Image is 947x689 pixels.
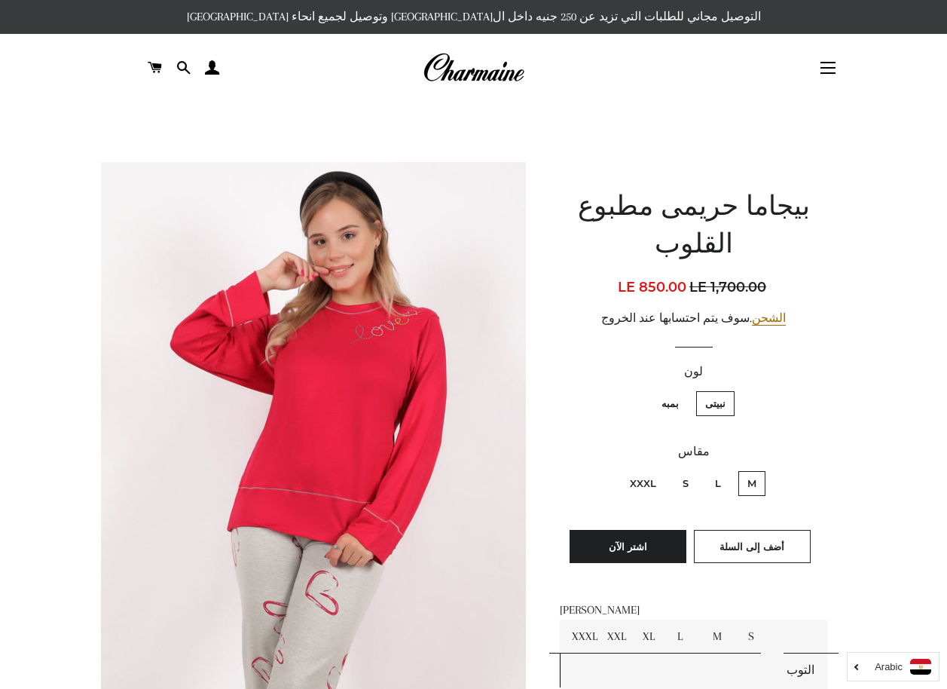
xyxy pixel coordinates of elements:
[875,662,903,672] i: Arabic
[689,277,770,298] span: LE 1,700.00
[674,471,698,496] label: S
[855,659,931,675] a: Arabic
[696,391,735,416] label: نبيتى
[621,471,665,496] label: XXXL
[666,620,701,654] td: L
[719,540,784,553] span: أضف إلى السلة
[561,620,596,654] td: XXXL
[701,620,737,654] td: M
[570,530,686,563] button: اشتر الآن
[596,620,631,654] td: XXL
[772,654,828,687] td: التوب
[423,51,524,84] img: Charmaine Egypt
[560,363,827,381] label: لون
[738,471,765,496] label: M
[652,391,688,416] label: بمبه
[706,471,730,496] label: L
[560,309,827,328] div: .سوف يتم احتسابها عند الخروج
[618,279,686,296] span: LE 850.00
[737,620,772,654] td: S
[560,189,827,265] h1: بيجاما حريمى مطبوع القلوب
[560,442,827,461] label: مقاس
[752,311,786,326] a: الشحن
[694,530,811,563] button: أضف إلى السلة
[631,620,667,654] td: XL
